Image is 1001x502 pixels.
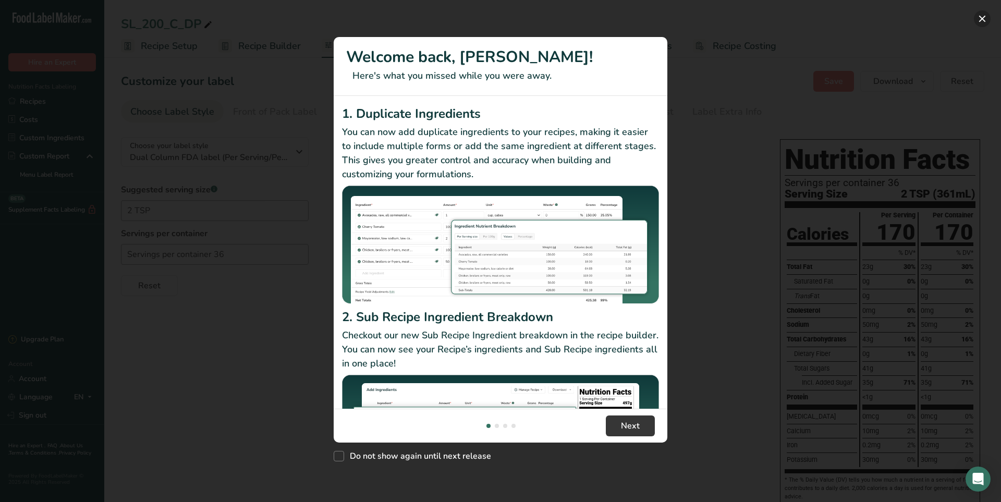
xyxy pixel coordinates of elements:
span: Do not show again until next release [344,451,491,461]
p: Checkout our new Sub Recipe Ingredient breakdown in the recipe builder. You can now see your Reci... [342,328,659,371]
p: Here's what you missed while you were away. [346,69,655,83]
button: Next [606,415,655,436]
div: Open Intercom Messenger [966,467,991,492]
span: Next [621,420,640,432]
img: Sub Recipe Ingredient Breakdown [342,375,659,493]
h2: 2. Sub Recipe Ingredient Breakdown [342,308,659,326]
p: You can now add duplicate ingredients to your recipes, making it easier to include multiple forms... [342,125,659,181]
h1: Welcome back, [PERSON_NAME]! [346,45,655,69]
img: Duplicate Ingredients [342,186,659,304]
h2: 1. Duplicate Ingredients [342,104,659,123]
